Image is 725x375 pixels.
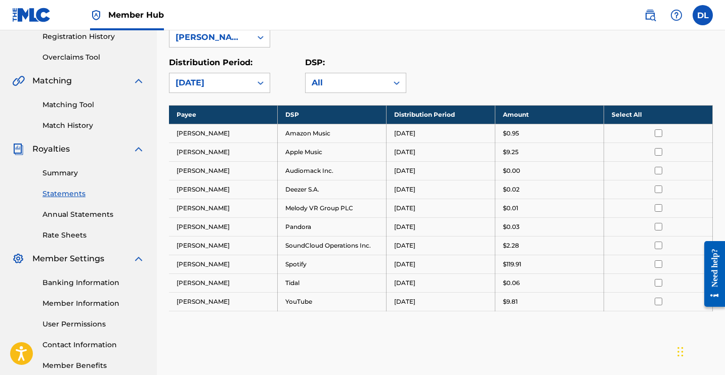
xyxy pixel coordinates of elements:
a: Member Information [42,298,145,309]
img: expand [133,75,145,87]
img: Matching [12,75,25,87]
td: [PERSON_NAME] [169,255,278,273]
img: expand [133,253,145,265]
p: $0.02 [503,185,520,194]
span: Member Hub [108,9,164,21]
a: Overclaims Tool [42,52,145,63]
a: Rate Sheets [42,230,145,241]
p: $119.91 [503,260,521,269]
img: search [644,9,656,21]
a: Member Benefits [42,360,145,371]
td: Apple Music [278,143,387,161]
span: Matching [32,75,72,87]
td: [DATE] [387,255,495,273]
td: [DATE] [387,236,495,255]
p: $0.01 [503,204,518,213]
td: [PERSON_NAME] [169,143,278,161]
p: $0.95 [503,129,519,138]
td: Pandora [278,217,387,236]
img: Member Settings [12,253,24,265]
p: $0.06 [503,278,520,288]
a: Registration History [42,31,145,42]
td: [PERSON_NAME] [169,217,278,236]
td: Amazon Music [278,124,387,143]
a: Match History [42,120,145,131]
p: $0.03 [503,222,520,231]
a: Annual Statements [42,209,145,220]
div: User Menu [693,5,713,25]
td: SoundCloud Operations Inc. [278,236,387,255]
th: DSP [278,105,387,124]
a: Public Search [640,5,660,25]
td: [PERSON_NAME] [169,124,278,143]
p: $0.00 [503,166,520,175]
td: [DATE] [387,217,495,236]
div: [DATE] [176,77,245,89]
label: DSP: [305,58,325,67]
a: Banking Information [42,277,145,288]
td: [PERSON_NAME] [169,180,278,199]
td: [DATE] [387,180,495,199]
th: Payee [169,105,278,124]
td: [PERSON_NAME] [169,236,278,255]
img: help [670,9,683,21]
td: Audiomack Inc. [278,161,387,180]
a: Statements [42,189,145,199]
p: $9.81 [503,297,518,306]
td: [PERSON_NAME] [169,292,278,311]
img: Top Rightsholder [90,9,102,21]
div: Drag [677,337,684,367]
th: Distribution Period [387,105,495,124]
a: User Permissions [42,319,145,330]
img: expand [133,143,145,155]
label: Distribution Period: [169,58,252,67]
td: YouTube [278,292,387,311]
span: Royalties [32,143,70,155]
td: [PERSON_NAME] [169,273,278,292]
a: Summary [42,168,145,178]
td: [DATE] [387,124,495,143]
div: [PERSON_NAME] [176,31,245,43]
td: [DATE] [387,161,495,180]
td: Melody VR Group PLC [278,199,387,217]
iframe: Resource Center [697,230,725,317]
a: Contact Information [42,340,145,350]
img: MLC Logo [12,8,51,22]
td: [DATE] [387,292,495,311]
div: Help [666,5,687,25]
div: All [312,77,381,89]
iframe: Chat Widget [674,326,725,375]
td: [DATE] [387,273,495,292]
th: Amount [495,105,604,124]
a: Matching Tool [42,100,145,110]
td: Deezer S.A. [278,180,387,199]
p: $2.28 [503,241,519,250]
td: [PERSON_NAME] [169,199,278,217]
span: Member Settings [32,253,104,265]
td: [PERSON_NAME] [169,161,278,180]
td: [DATE] [387,143,495,161]
img: Royalties [12,143,24,155]
td: [DATE] [387,199,495,217]
p: $9.25 [503,148,519,157]
th: Select All [604,105,713,124]
td: Tidal [278,273,387,292]
td: Spotify [278,255,387,273]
